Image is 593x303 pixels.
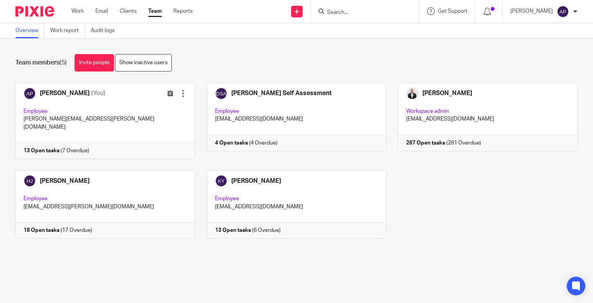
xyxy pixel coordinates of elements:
h1: Team members [15,59,67,67]
span: (5) [59,60,67,66]
input: Search [326,9,396,16]
a: Audit logs [91,23,120,38]
a: Team [148,7,162,15]
img: svg%3E [557,5,569,18]
a: Work report [50,23,85,38]
a: Work [71,7,84,15]
a: Overview [15,23,44,38]
span: Get Support [438,9,468,14]
a: Reports [173,7,193,15]
a: Email [95,7,108,15]
p: [PERSON_NAME] [510,7,553,15]
a: Invite people [75,54,114,71]
a: Show inactive users [115,54,172,71]
a: Clients [120,7,137,15]
img: Pixie [15,6,54,17]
